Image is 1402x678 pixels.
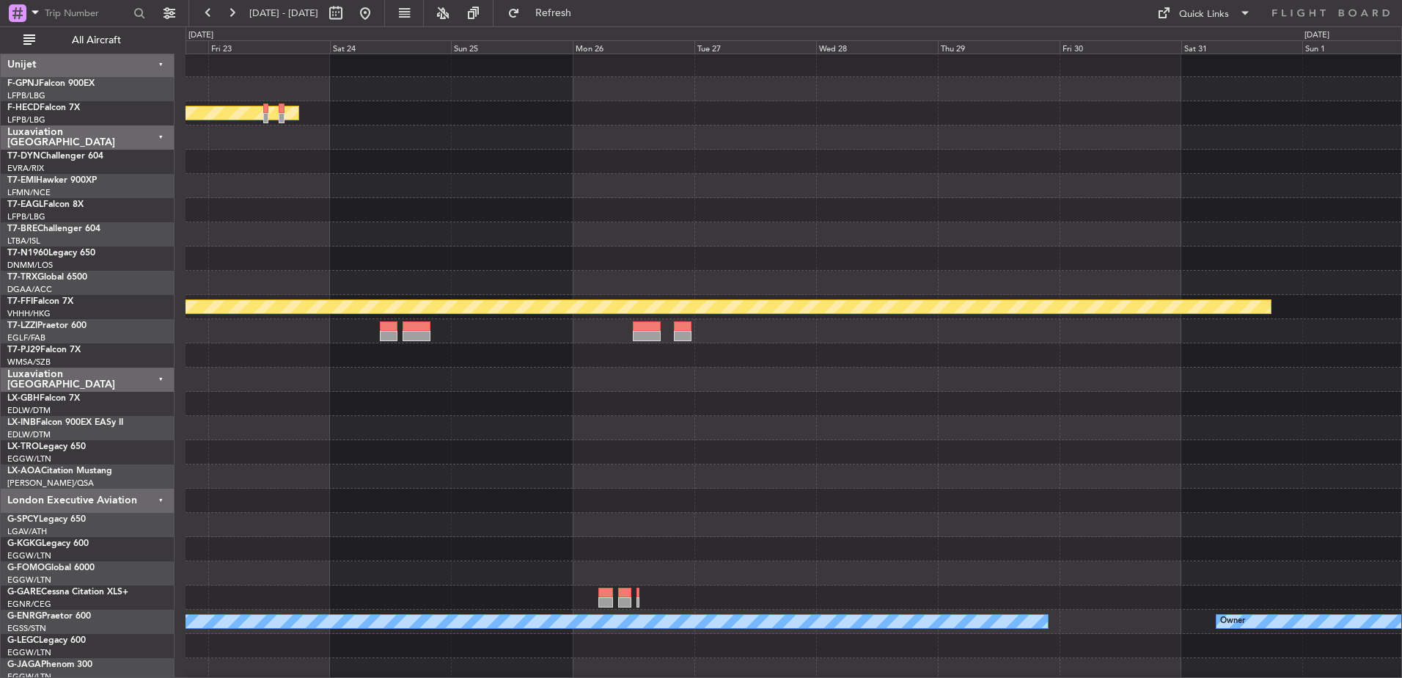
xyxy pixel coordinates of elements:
[816,40,938,54] div: Wed 28
[7,225,100,233] a: T7-BREChallenger 604
[249,7,318,20] span: [DATE] - [DATE]
[7,599,51,610] a: EGNR/CEG
[7,588,41,597] span: G-GARE
[7,394,40,403] span: LX-GBH
[7,187,51,198] a: LFMN/NCE
[7,79,95,88] a: F-GPNJFalcon 900EX
[7,249,95,258] a: T7-N1960Legacy 650
[7,467,112,475] a: LX-AOACitation Mustang
[7,200,84,209] a: T7-EAGLFalcon 8X
[7,225,37,233] span: T7-BRE
[7,273,37,282] span: T7-TRX
[208,40,330,54] div: Fri 23
[7,394,80,403] a: LX-GBHFalcon 7X
[501,1,589,25] button: Refresh
[7,236,40,247] a: LTBA/ISL
[7,260,53,271] a: DNMM/LOS
[7,526,47,537] a: LGAV/ATH
[7,103,40,112] span: F-HECD
[16,29,159,52] button: All Aircraft
[7,453,51,464] a: EGGW/LTN
[7,418,36,427] span: LX-INB
[7,467,41,475] span: LX-AOA
[7,103,80,112] a: F-HECDFalcon 7X
[7,418,123,427] a: LX-INBFalcon 900EX EASy II
[7,90,45,101] a: LFPB/LBG
[1220,610,1245,633] div: Owner
[7,612,42,621] span: G-ENRG
[1150,1,1258,25] button: Quick Links
[1181,40,1303,54] div: Sat 31
[1179,7,1229,22] div: Quick Links
[7,152,103,161] a: T7-DYNChallenger 604
[7,588,128,597] a: G-GARECessna Citation XLS+
[7,564,45,572] span: G-FOMO
[7,515,86,524] a: G-SPCYLegacy 650
[7,176,36,185] span: T7-EMI
[7,442,39,451] span: LX-TRO
[7,163,44,174] a: EVRA/RIX
[7,200,43,209] span: T7-EAGL
[45,2,129,24] input: Trip Number
[7,539,42,548] span: G-KGKG
[7,660,41,669] span: G-JAGA
[7,346,81,354] a: T7-PJ29Falcon 7X
[7,249,48,258] span: T7-N1960
[7,273,87,282] a: T7-TRXGlobal 6500
[7,152,40,161] span: T7-DYN
[7,297,73,306] a: T7-FFIFalcon 7X
[7,660,92,669] a: G-JAGAPhenom 300
[7,297,33,306] span: T7-FFI
[7,478,94,489] a: [PERSON_NAME]/QSA
[38,35,155,45] span: All Aircraft
[7,346,40,354] span: T7-PJ29
[188,29,213,42] div: [DATE]
[7,636,86,645] a: G-LEGCLegacy 600
[330,40,452,54] div: Sat 24
[7,429,51,440] a: EDLW/DTM
[7,442,86,451] a: LX-TROLegacy 650
[7,564,95,572] a: G-FOMOGlobal 6000
[451,40,573,54] div: Sun 25
[7,332,45,343] a: EGLF/FAB
[7,321,87,330] a: T7-LZZIPraetor 600
[7,284,52,295] a: DGAA/ACC
[7,636,39,645] span: G-LEGC
[7,575,51,586] a: EGGW/LTN
[7,176,97,185] a: T7-EMIHawker 900XP
[694,40,816,54] div: Tue 27
[573,40,694,54] div: Mon 26
[7,612,91,621] a: G-ENRGPraetor 600
[7,114,45,125] a: LFPB/LBG
[7,211,45,222] a: LFPB/LBG
[938,40,1060,54] div: Thu 29
[523,8,584,18] span: Refresh
[7,647,51,658] a: EGGW/LTN
[1304,29,1329,42] div: [DATE]
[7,308,51,319] a: VHHH/HKG
[7,623,46,634] a: EGSS/STN
[1060,40,1181,54] div: Fri 30
[7,550,51,561] a: EGGW/LTN
[7,405,51,416] a: EDLW/DTM
[7,321,37,330] span: T7-LZZI
[7,79,39,88] span: F-GPNJ
[7,357,51,368] a: WMSA/SZB
[7,515,39,524] span: G-SPCY
[7,539,89,548] a: G-KGKGLegacy 600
